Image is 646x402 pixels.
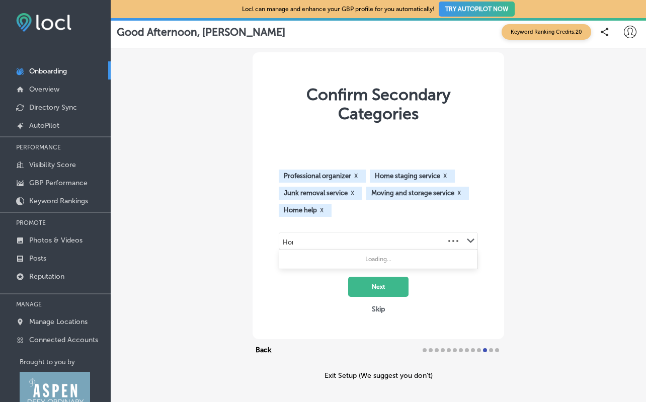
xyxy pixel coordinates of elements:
[29,103,77,112] p: Directory Sync
[440,172,450,180] button: X
[253,344,274,356] button: Back
[348,277,409,297] button: Next
[29,121,59,130] p: AutoPilot
[29,85,59,94] p: Overview
[253,371,504,380] div: Exit Setup (We suggest you don’t)
[279,252,477,267] div: Loading...
[439,2,515,17] button: TRY AUTOPILOT NOW
[284,172,351,180] span: Professional organizer
[284,206,317,214] span: Home help
[29,317,88,326] p: Manage Locations
[20,358,111,366] p: Brought to you by
[29,272,64,281] p: Reputation
[117,26,285,38] p: Good Afternoon, [PERSON_NAME]
[29,236,83,245] p: Photos & Videos
[29,179,88,187] p: GBP Performance
[29,197,88,205] p: Keyword Rankings
[454,189,464,197] button: X
[284,189,348,197] span: Junk removal service
[348,189,357,197] button: X
[16,13,71,32] img: fda3e92497d09a02dc62c9cd864e3231.png
[351,172,361,180] button: X
[371,189,454,197] span: Moving and storage service
[502,24,591,40] span: Keyword Ranking Credits: 20
[29,336,98,344] p: Connected Accounts
[369,304,388,314] button: Skip
[29,67,67,75] p: Onboarding
[29,160,76,169] p: Visibility Score
[317,206,327,214] button: X
[29,254,46,263] p: Posts
[278,85,479,123] div: Confirm Secondary Categories
[375,172,440,180] span: Home staging service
